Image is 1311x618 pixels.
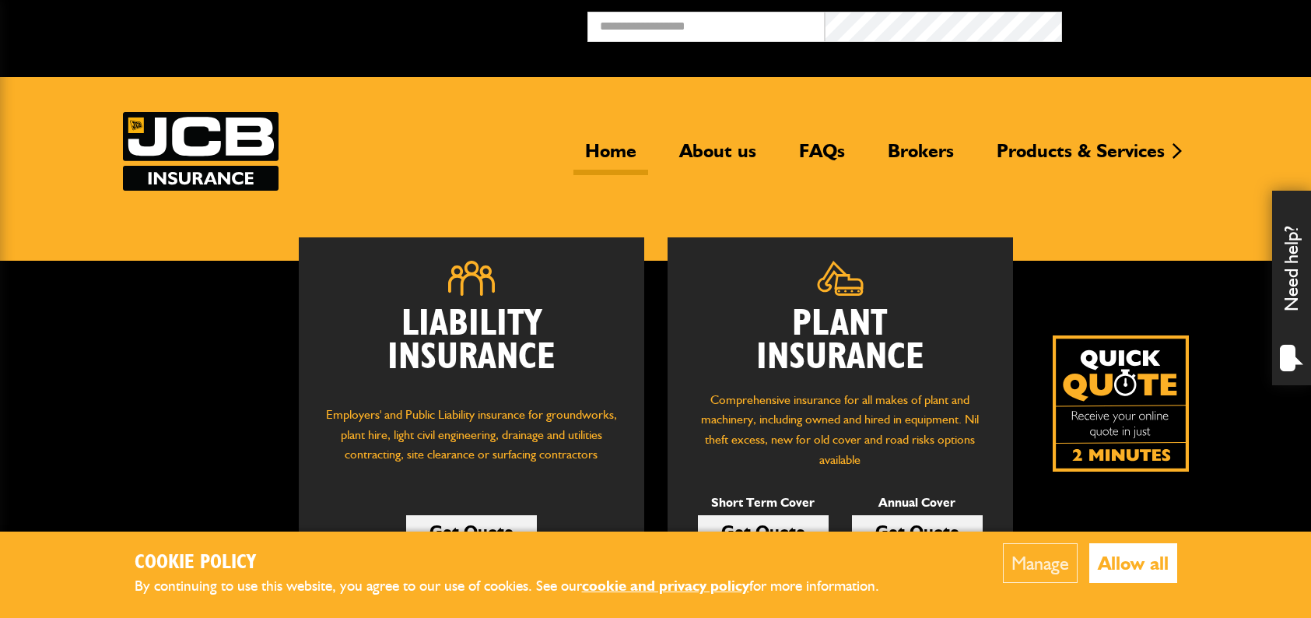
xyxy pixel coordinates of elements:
p: By continuing to use this website, you agree to our use of cookies. See our for more information. [135,574,905,599]
a: cookie and privacy policy [582,577,749,595]
button: Manage [1003,543,1078,583]
a: Products & Services [985,139,1176,175]
a: Get Quote [698,515,829,548]
a: JCB Insurance Services [123,112,279,191]
p: Employers' and Public Liability insurance for groundworks, plant hire, light civil engineering, d... [322,405,621,479]
a: Home [573,139,648,175]
p: Annual Cover [852,493,983,513]
a: Get Quote [852,515,983,548]
a: Get Quote [406,515,537,548]
button: Broker Login [1062,12,1299,36]
a: Get your insurance quote isn just 2-minutes [1053,335,1189,472]
h2: Plant Insurance [691,307,990,374]
img: JCB Insurance Services logo [123,112,279,191]
button: Allow all [1089,543,1177,583]
img: Quick Quote [1053,335,1189,472]
a: Brokers [876,139,966,175]
h2: Liability Insurance [322,307,621,390]
p: Short Term Cover [698,493,829,513]
a: FAQs [787,139,857,175]
a: About us [668,139,768,175]
p: Comprehensive insurance for all makes of plant and machinery, including owned and hired in equipm... [691,390,990,469]
h2: Cookie Policy [135,551,905,575]
div: Need help? [1272,191,1311,385]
